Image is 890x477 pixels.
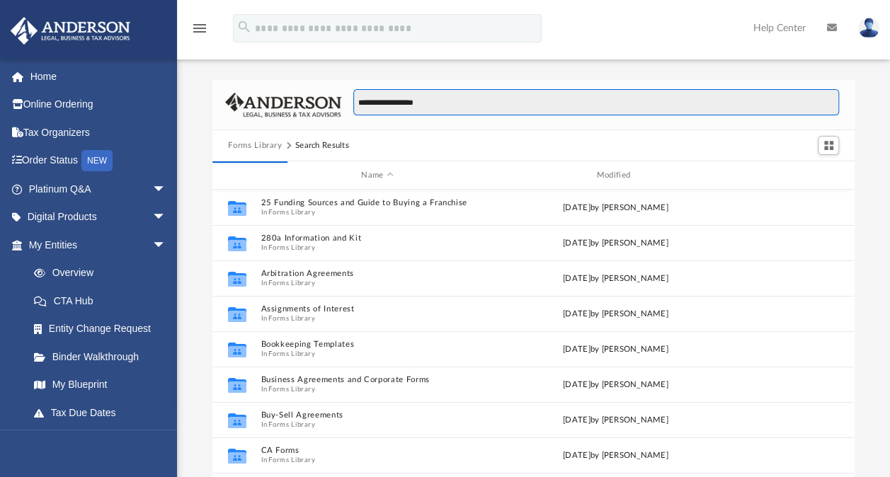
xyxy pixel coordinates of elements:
div: [DATE] by [PERSON_NAME] [500,379,732,391]
span: arrow_drop_down [152,231,181,260]
img: Anderson Advisors Platinum Portal [6,17,135,45]
a: Tax Organizers [10,118,188,146]
span: arrow_drop_down [152,427,181,456]
span: In [261,349,494,358]
span: In [261,207,494,217]
div: [DATE] by [PERSON_NAME] [500,308,732,321]
span: In [261,455,494,464]
a: Online Ordering [10,91,188,119]
button: Forms Library [269,207,316,217]
div: Name [261,169,494,182]
button: Switch to Grid View [818,136,839,156]
div: id [738,169,838,182]
div: [DATE] by [PERSON_NAME] [500,449,732,462]
span: In [261,420,494,429]
a: Home [10,62,188,91]
div: Modified [499,169,732,182]
i: menu [191,20,208,37]
button: Business Agreements and Corporate Forms [261,375,494,384]
a: Binder Walkthrough [20,343,188,371]
a: Overview [20,259,188,287]
button: Assignments of Interest [261,304,494,314]
button: Forms Library [269,420,316,429]
button: Bookkeeping Templates [261,340,494,349]
a: Order StatusNEW [10,146,188,176]
a: My Entitiesarrow_drop_down [10,231,188,259]
input: Search files and folders [353,89,839,116]
button: 280a Information and Kit [261,234,494,243]
div: [DATE] by [PERSON_NAME] [500,343,732,356]
span: arrow_drop_down [152,175,181,204]
a: menu [191,27,208,37]
div: id [219,169,254,182]
button: Buy-Sell Agreements [261,410,494,420]
div: [DATE] by [PERSON_NAME] [500,202,732,214]
a: Tax Due Dates [20,398,188,427]
button: Forms Library [269,455,316,464]
i: search [236,19,252,35]
div: [DATE] by [PERSON_NAME] [500,237,732,250]
button: CA Forms [261,446,494,455]
span: In [261,384,494,393]
button: Forms Library [269,314,316,323]
span: In [261,314,494,323]
span: In [261,243,494,252]
button: 25 Funding Sources and Guide to Buying a Franchise [261,198,494,207]
a: Platinum Q&Aarrow_drop_down [10,175,188,203]
a: My Blueprint [20,371,181,399]
a: My Anderson Teamarrow_drop_down [10,427,181,455]
a: CTA Hub [20,287,188,315]
button: Forms Library [269,384,316,393]
span: In [261,278,494,287]
img: User Pic [858,18,879,38]
button: Arbitration Agreements [261,269,494,278]
button: Forms Library [228,139,282,152]
div: [DATE] by [PERSON_NAME] [500,414,732,427]
button: Forms Library [269,349,316,358]
span: arrow_drop_down [152,203,181,232]
button: Forms Library [269,278,316,287]
a: Digital Productsarrow_drop_down [10,203,188,231]
div: Search Results [295,139,349,152]
a: Entity Change Request [20,315,188,343]
div: NEW [81,150,113,171]
button: Forms Library [269,243,316,252]
div: [DATE] by [PERSON_NAME] [500,272,732,285]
